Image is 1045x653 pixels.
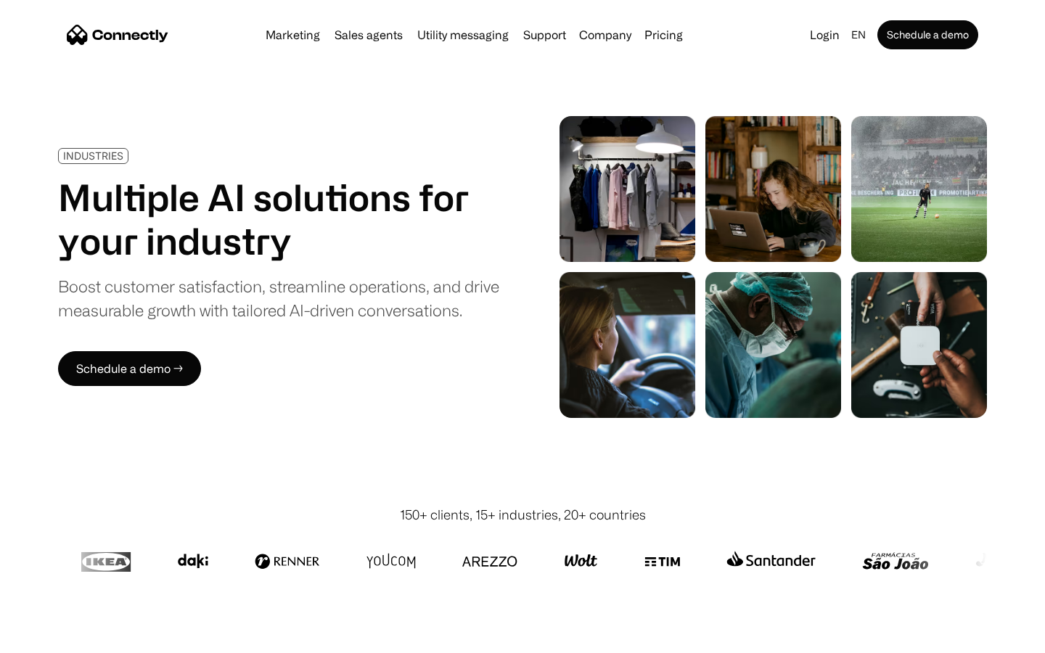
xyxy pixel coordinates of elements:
a: Utility messaging [411,29,515,41]
a: Pricing [639,29,689,41]
h1: Multiple AI solutions for your industry [58,176,499,263]
a: Login [804,25,845,45]
ul: Language list [29,628,87,648]
div: Company [579,25,631,45]
aside: Language selected: English [15,626,87,648]
div: INDUSTRIES [63,150,123,161]
a: Support [517,29,572,41]
a: Marketing [260,29,326,41]
a: Schedule a demo [877,20,978,49]
div: 150+ clients, 15+ industries, 20+ countries [400,505,646,525]
a: Sales agents [329,29,409,41]
div: Boost customer satisfaction, streamline operations, and drive measurable growth with tailored AI-... [58,274,499,322]
div: en [851,25,866,45]
a: Schedule a demo → [58,351,201,386]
